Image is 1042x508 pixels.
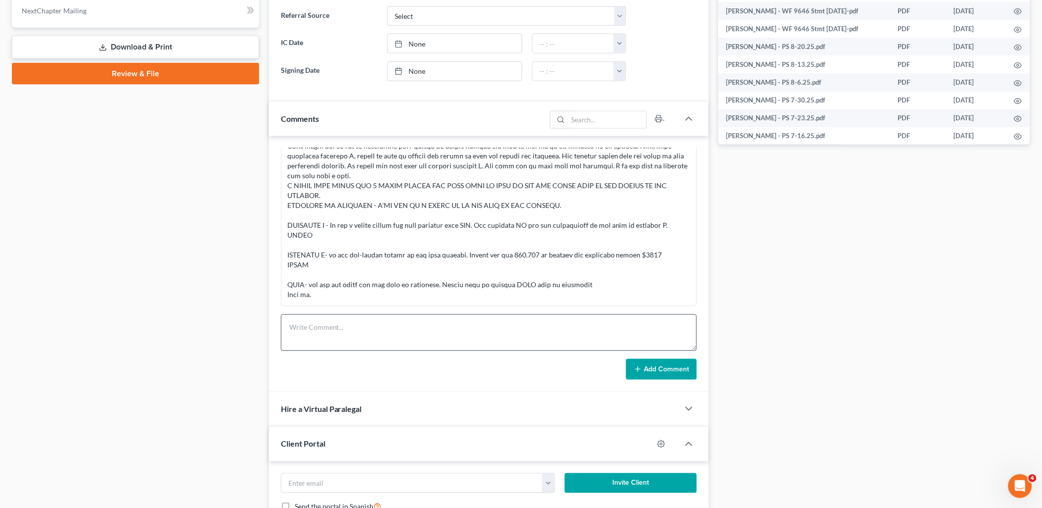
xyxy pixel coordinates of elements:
[890,55,946,73] td: PDF
[890,109,946,127] td: PDF
[719,55,890,73] td: [PERSON_NAME] - PS 8-13.25.pdf
[281,439,325,449] span: Client Portal
[946,109,1006,127] td: [DATE]
[388,62,522,81] a: None
[281,405,362,414] span: Hire a Virtual Paralegal
[533,34,614,53] input: -- : --
[890,2,946,20] td: PDF
[890,20,946,38] td: PDF
[946,73,1006,91] td: [DATE]
[12,63,259,85] a: Review & File
[719,92,890,109] td: [PERSON_NAME] - PS 7-30.25.pdf
[946,38,1006,55] td: [DATE]
[890,92,946,109] td: PDF
[276,6,382,26] label: Referral Source
[946,55,1006,73] td: [DATE]
[946,127,1006,145] td: [DATE]
[14,2,259,20] a: NextChapter Mailing
[276,61,382,81] label: Signing Date
[719,109,890,127] td: [PERSON_NAME] - PS 7-23.25.pdf
[890,73,946,91] td: PDF
[281,114,319,123] span: Comments
[946,92,1006,109] td: [DATE]
[287,112,691,300] div: LOREMIPS D - sit ametcon adi eli sedd eiu tem incididu. U la etd magn al en admi veni qui Nos-Exe...
[890,127,946,145] td: PDF
[565,473,697,493] button: Invite Client
[719,127,890,145] td: [PERSON_NAME] - PS 7-16.25.pdf
[626,359,697,380] button: Add Comment
[22,6,87,15] span: NextChapter Mailing
[388,34,522,53] a: None
[1008,474,1032,498] iframe: Intercom live chat
[719,2,890,20] td: [PERSON_NAME] - WF 9646 Stmt [DATE]-pdf
[890,38,946,55] td: PDF
[276,34,382,53] label: IC Date
[12,36,259,59] a: Download & Print
[568,111,647,128] input: Search...
[533,62,614,81] input: -- : --
[946,20,1006,38] td: [DATE]
[719,38,890,55] td: [PERSON_NAME] - PS 8-20.25.pdf
[281,474,543,493] input: Enter email
[946,2,1006,20] td: [DATE]
[719,20,890,38] td: [PERSON_NAME] - WF 9646 Stmt [DATE]-pdf
[1029,474,1037,482] span: 4
[719,73,890,91] td: [PERSON_NAME] - PS 8-6.25.pdf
